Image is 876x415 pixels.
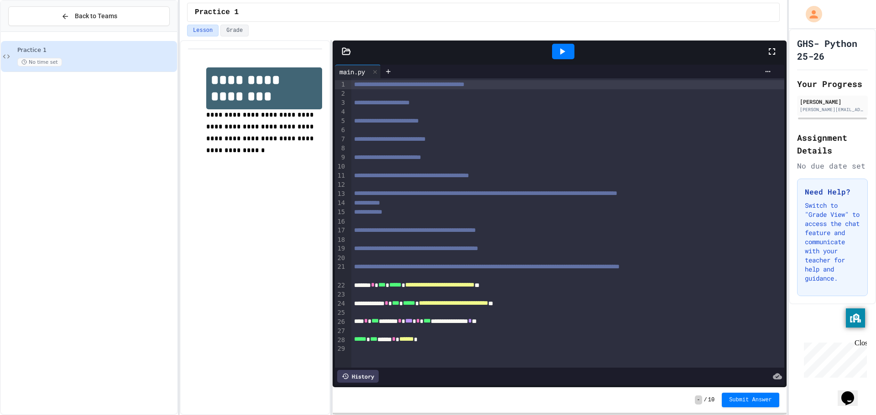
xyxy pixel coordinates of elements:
[335,126,346,135] div: 6
[797,160,868,171] div: No due date set
[335,281,346,290] div: 22
[335,162,346,171] div: 10
[335,108,346,117] div: 4
[797,131,868,157] h2: Assignment Details
[220,25,249,36] button: Grade
[335,190,346,199] div: 13
[846,308,865,328] button: privacy banner
[796,4,824,25] div: My Account
[335,171,346,180] div: 11
[335,180,346,190] div: 12
[800,97,865,106] div: [PERSON_NAME]
[8,6,170,26] button: Back to Teams
[708,396,714,404] span: 10
[335,98,346,108] div: 3
[75,11,117,21] span: Back to Teams
[187,25,219,36] button: Lesson
[335,336,346,345] div: 28
[729,396,772,404] span: Submit Answer
[704,396,707,404] span: /
[695,395,702,405] span: -
[335,217,346,226] div: 16
[722,393,779,407] button: Submit Answer
[335,153,346,162] div: 9
[838,379,867,406] iframe: chat widget
[335,135,346,144] div: 7
[4,4,63,58] div: Chat with us now!Close
[800,106,865,113] div: [PERSON_NAME][EMAIL_ADDRESS][DOMAIN_NAME]
[335,299,346,308] div: 24
[195,7,239,18] span: Practice 1
[17,46,175,54] span: Practice 1
[335,65,381,78] div: main.py
[335,262,346,281] div: 21
[335,308,346,318] div: 25
[805,201,860,283] p: Switch to "Grade View" to access the chat feature and communicate with your teacher for help and ...
[335,226,346,235] div: 17
[335,290,346,299] div: 23
[335,318,346,327] div: 26
[335,67,370,77] div: main.py
[335,244,346,253] div: 19
[797,37,868,62] h1: GHS- Python 25-26
[335,89,346,98] div: 2
[335,80,346,89] div: 1
[335,208,346,217] div: 15
[335,327,346,336] div: 27
[337,370,379,383] div: History
[335,199,346,208] div: 14
[335,254,346,263] div: 20
[805,186,860,197] h3: Need Help?
[800,339,867,378] iframe: chat widget
[335,117,346,126] div: 5
[797,77,868,90] h2: Your Progress
[17,58,62,67] span: No time set
[335,236,346,245] div: 18
[335,344,346,354] div: 29
[335,144,346,153] div: 8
